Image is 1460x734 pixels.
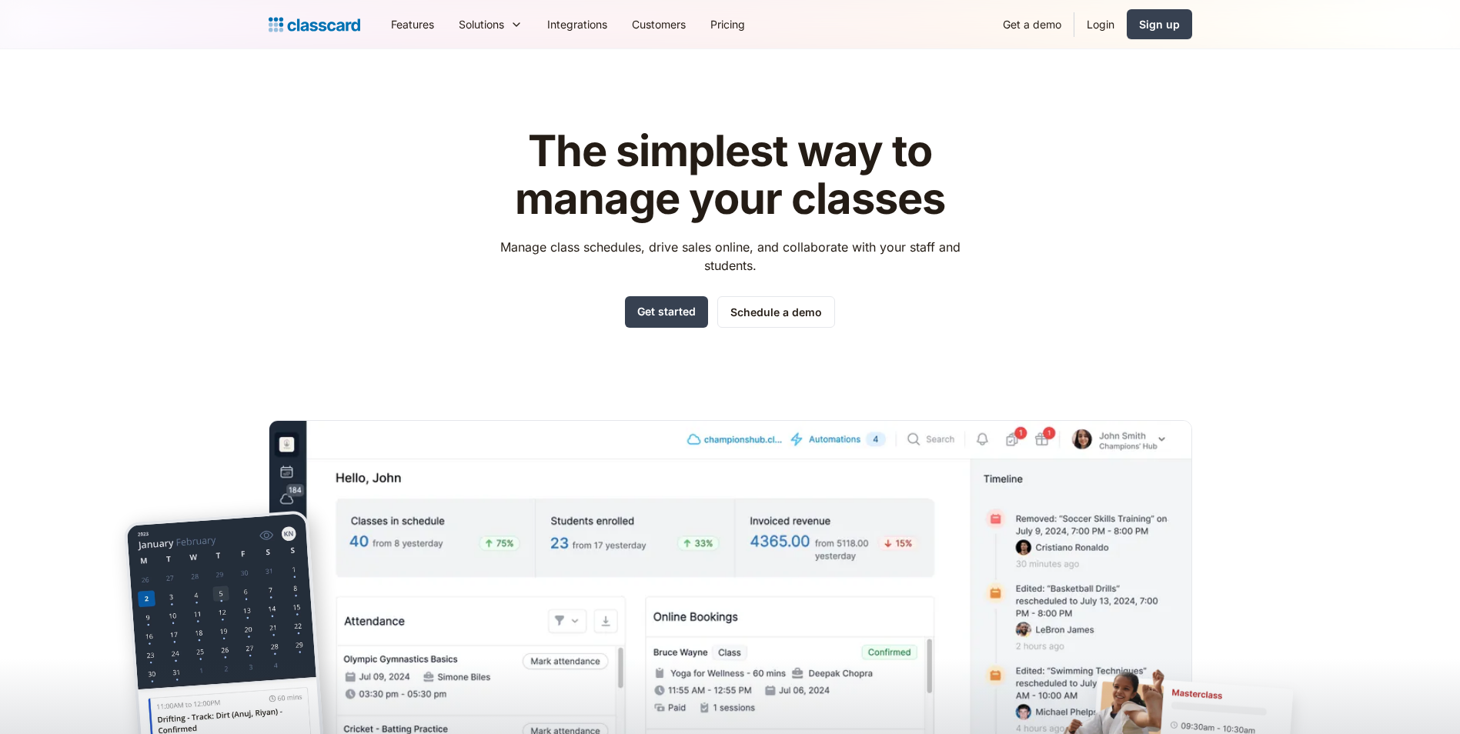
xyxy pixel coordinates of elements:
a: Schedule a demo [717,296,835,328]
h1: The simplest way to manage your classes [486,128,974,222]
a: Customers [620,7,698,42]
a: Features [379,7,446,42]
a: Integrations [535,7,620,42]
a: Sign up [1127,9,1192,39]
div: Solutions [459,16,504,32]
a: home [269,14,360,35]
div: Solutions [446,7,535,42]
p: Manage class schedules, drive sales online, and collaborate with your staff and students. [486,238,974,275]
a: Pricing [698,7,757,42]
div: Sign up [1139,16,1180,32]
a: Login [1074,7,1127,42]
a: Get started [625,296,708,328]
a: Get a demo [991,7,1074,42]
